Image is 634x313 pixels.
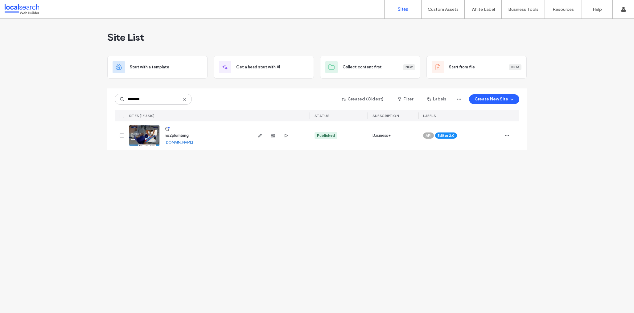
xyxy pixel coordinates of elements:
span: LABELS [423,114,436,118]
span: Start from file [449,64,475,70]
span: Site List [107,31,144,43]
div: Get a head start with AI [214,56,314,79]
label: Help [593,7,602,12]
a: no2plumbing [165,133,189,138]
span: Collect content first [343,64,382,70]
div: Start from fileBeta [426,56,527,79]
span: SUBSCRIPTION [373,114,399,118]
div: Published [317,133,335,138]
button: Labels [422,94,452,104]
label: Resources [553,7,574,12]
div: New [403,64,415,70]
span: Get a head start with AI [236,64,280,70]
span: Business+ [373,132,391,139]
button: Filter [392,94,419,104]
button: Created (Oldest) [336,94,389,104]
div: Start with a template [107,56,208,79]
label: Sites [398,6,408,12]
div: Beta [509,64,521,70]
label: White Label [471,7,495,12]
label: Custom Assets [428,7,459,12]
span: Editor 2.0 [438,133,455,138]
a: [DOMAIN_NAME] [165,140,193,144]
button: Create New Site [469,94,519,104]
span: API [426,133,431,138]
span: SITES (1/13630) [129,114,155,118]
span: STATUS [315,114,329,118]
div: Collect content firstNew [320,56,420,79]
label: Business Tools [508,7,538,12]
span: Start with a template [130,64,169,70]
